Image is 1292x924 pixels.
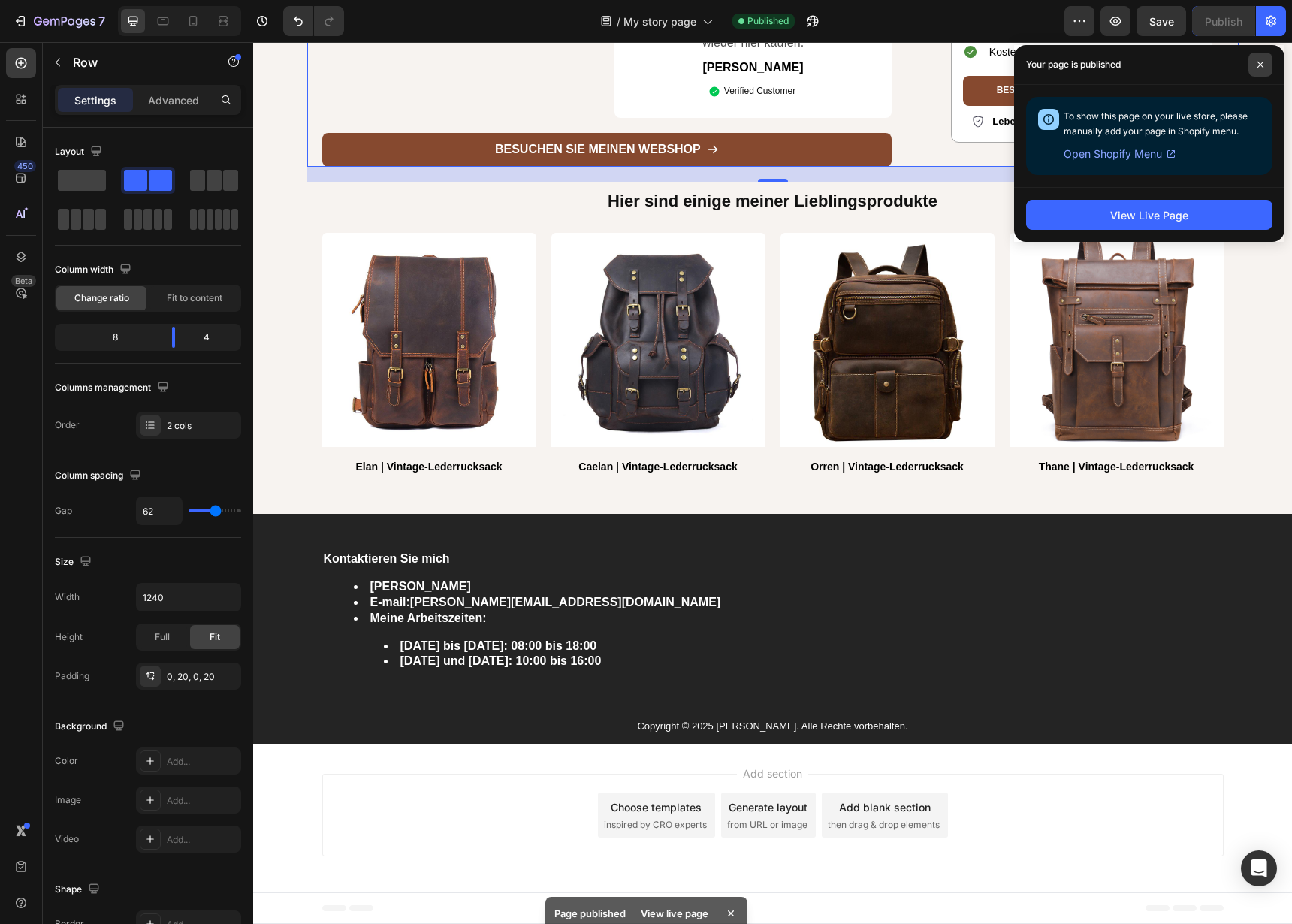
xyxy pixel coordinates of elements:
[554,906,626,921] p: Page published
[527,416,741,433] h2: Orren | Vintage-Lederrucksack
[14,160,36,172] div: 450
[355,149,684,168] strong: Hier sind einige meiner Lieblingsprodukte
[55,754,78,768] div: Color
[351,776,454,790] span: inspired by CRO experts
[167,670,237,684] div: 0, 20, 0, 20
[623,14,696,29] span: My story page
[73,53,201,71] p: Row
[298,191,512,405] a: Caelan | Vintage-Lederrucksack
[710,34,946,64] a: BESUCHEN SIE MEINEN WEBSHOP
[737,71,937,89] div: Rich Text Editor. Editing area: main
[55,260,134,280] div: Column width
[155,630,170,644] span: Full
[71,678,969,691] p: Copyright © 2025 [PERSON_NAME]. Alle Rechte vorbehalten.
[1205,14,1242,29] div: Publish
[147,597,344,610] strong: [DATE] bis [DATE]: 08:00 bis 18:00
[117,538,218,551] strong: [PERSON_NAME]
[55,552,95,572] div: Size
[55,793,81,807] div: Image
[167,755,237,768] div: Add...
[74,92,116,108] p: Settings
[55,669,89,683] div: Padding
[632,903,717,924] div: View live page
[1064,145,1162,163] span: Open Shopify Menu
[1026,200,1272,230] button: View Live Page
[283,6,344,36] div: Undo/Redo
[484,723,555,739] span: Add section
[744,43,898,53] span: BESUCHEN SIE MEINEN WEBSHOP
[617,14,620,29] span: /
[475,757,554,773] div: Generate layout
[167,419,237,433] div: 2 cols
[55,504,72,518] div: Gap
[1110,207,1188,223] div: View Live Page
[575,776,687,790] span: then drag & drop elements
[98,12,105,30] p: 7
[167,291,222,305] span: Fit to content
[55,880,103,900] div: Shape
[1137,6,1186,36] button: Save
[1241,850,1277,886] div: Open Intercom Messenger
[117,569,234,582] strong: Meine Arbeitszeiten:
[55,590,80,604] div: Width
[117,554,157,566] strong: E-mail:
[756,191,971,405] a: Thane | Vintage-Lederrucksack
[1064,110,1248,137] span: To show this page on your live store, please manually add your page in Shopify menu.
[474,776,554,790] span: from URL or image
[253,42,1292,924] iframe: Design area
[148,92,199,108] p: Advanced
[736,3,892,17] p: Kostenloser Versand
[58,327,160,348] div: 8
[739,74,934,85] span: Lebenslange Garantie auf meine Produkte
[137,584,240,611] input: Auto
[1192,6,1255,36] button: Publish
[55,717,128,737] div: Background
[210,630,220,644] span: Fit
[55,630,83,644] div: Height
[527,191,741,405] a: Orren | Vintage-Lederrucksack
[55,832,79,846] div: Video
[55,466,144,486] div: Column spacing
[74,291,129,305] span: Change ratio
[167,794,237,808] div: Add...
[55,418,80,432] div: Order
[69,91,639,125] a: BESUCHEN SIE MEINEN WEBSHOP
[298,416,512,433] h2: Caelan | Vintage-Lederrucksack
[11,275,36,287] div: Beta
[69,191,283,405] a: Elan | Vintage-Lederrucksack
[137,497,182,524] input: Auto
[167,833,237,847] div: Add...
[55,378,172,398] div: Columns management
[242,101,448,113] strong: BESUCHEN SIE MEINEN WEBSHOP
[358,757,448,773] div: Choose templates
[6,6,112,36] button: 7
[1149,15,1174,28] span: Save
[1026,57,1121,72] p: Your page is published
[187,327,238,348] div: 4
[71,510,197,523] strong: Kontaktieren Sie mich
[586,757,678,773] div: Add blank section
[55,142,105,162] div: Layout
[147,612,349,625] strong: [DATE] und [DATE]: 10:00 bis 16:00
[471,44,542,54] span: Verified Customer
[747,14,789,28] span: Published
[157,554,467,566] a: [PERSON_NAME][EMAIL_ADDRESS][DOMAIN_NAME]
[69,416,283,433] h2: Elan | Vintage-Lederrucksack
[756,416,971,433] h2: Thane | Vintage-Lederrucksack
